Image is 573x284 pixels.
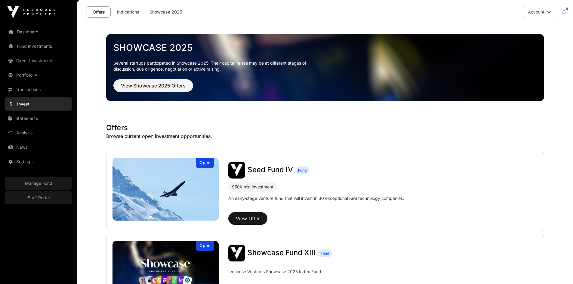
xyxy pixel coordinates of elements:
a: View Showcase 2025 Offers [113,85,193,91]
a: Seed Fund IVOpen [112,158,219,221]
iframe: Chat Widget [543,255,573,284]
span: Fund [298,168,307,173]
a: Staff Portal [5,191,72,204]
button: View Offer [228,212,267,225]
a: Showcase Fund XIII [248,249,316,257]
span: Showcase Fund XIII [248,248,316,257]
div: Open [196,158,214,168]
a: Settings [5,155,72,168]
h1: Offers [106,123,544,133]
a: Dashboard [5,25,72,38]
p: An early-stage venture fund that will invest in 30 exceptional Kiwi technology companies. [228,195,404,201]
img: Showcase 2025 [106,34,544,101]
p: Browse current open investment opportunities. [106,133,544,140]
a: Direct Investments [5,54,72,67]
a: Transactions [5,83,72,96]
a: Offers [87,6,111,18]
img: Icehouse Ventures Logo [7,6,55,18]
p: Icehouse Ventures Showcase 2025 Index Fund. [228,269,322,275]
a: Statements [5,112,72,125]
span: Seed Fund IV [248,165,293,174]
img: Seed Fund IV [112,158,219,221]
img: Seed Fund IV [228,162,245,179]
p: Several startups participated in Showcase 2025. Their capital raises may be at different stages o... [113,60,316,72]
a: Analysis [5,126,72,139]
span: View Showcase 2025 Offers [121,82,186,89]
div: Open [196,241,214,251]
a: Showcase 2025 [113,42,537,53]
a: News [5,141,72,154]
a: Fund Investments [5,40,72,53]
button: Account [524,6,556,18]
div: $50K min investment [232,183,273,191]
a: Showcase 2025 [146,6,186,18]
span: Fund [321,251,329,256]
a: Seed Fund IV [248,166,293,174]
a: Invest [5,97,72,111]
a: Indications [113,6,143,18]
img: Showcase Fund XIII [228,245,245,261]
div: $50K min investment [228,182,277,192]
a: Portfolio [5,69,72,82]
a: Manage Fund [5,177,72,190]
button: View Showcase 2025 Offers [113,79,193,92]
